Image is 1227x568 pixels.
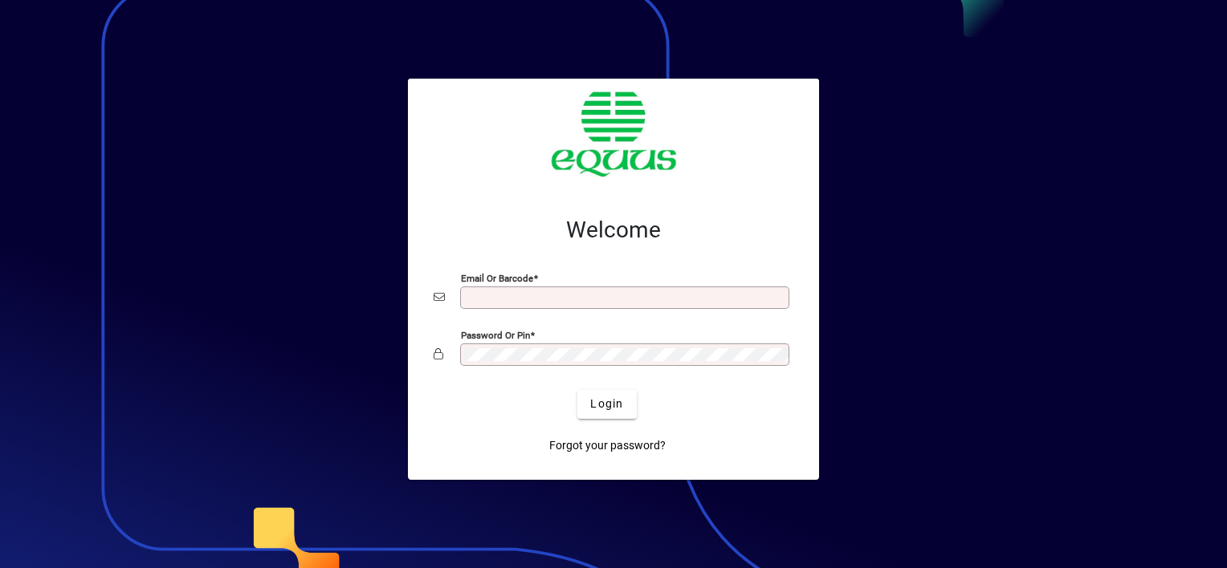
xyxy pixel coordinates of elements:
a: Forgot your password? [543,432,672,460]
mat-label: Password or Pin [461,329,530,340]
span: Forgot your password? [549,437,666,454]
span: Login [590,396,623,412]
mat-label: Email or Barcode [461,272,533,283]
button: Login [577,390,636,419]
h2: Welcome [434,217,793,244]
